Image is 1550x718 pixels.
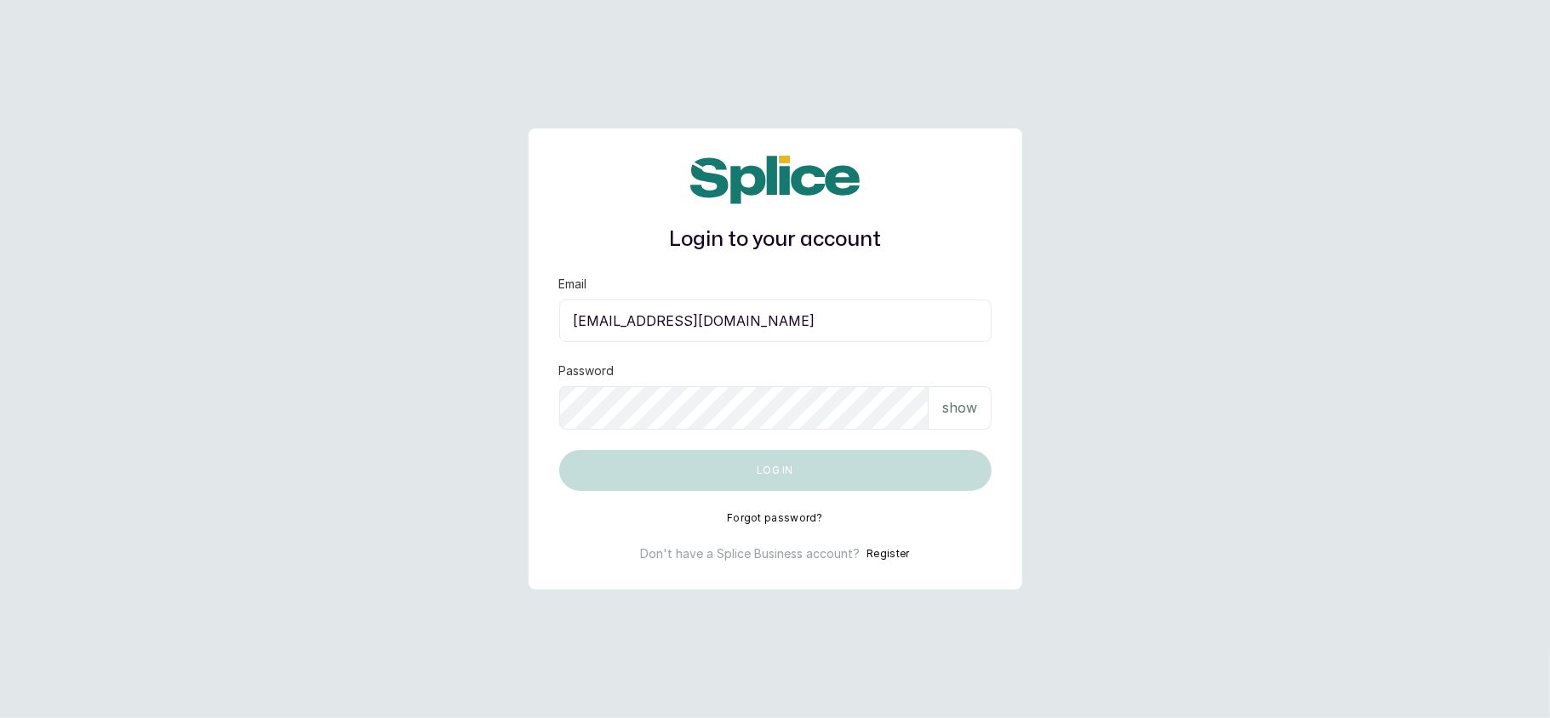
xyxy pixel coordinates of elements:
button: Forgot password? [727,511,823,525]
button: Log in [559,450,992,491]
p: Don't have a Splice Business account? [640,545,860,562]
button: Register [867,545,909,562]
p: show [942,397,977,418]
input: email@acme.com [559,299,992,342]
h1: Login to your account [559,225,992,255]
label: Email [559,276,587,293]
label: Password [559,362,615,379]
